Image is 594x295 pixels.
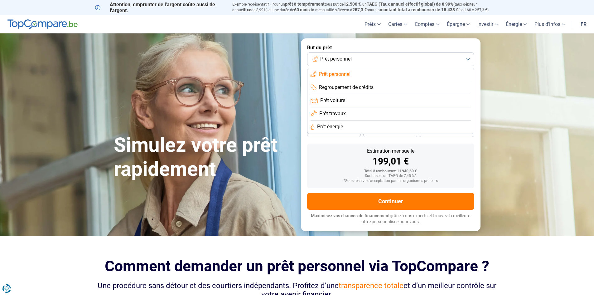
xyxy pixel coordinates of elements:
[361,15,384,33] a: Prêts
[319,71,350,78] span: Prêt personnel
[339,281,403,290] span: transparence totale
[312,149,469,154] div: Estimation mensuelle
[114,133,293,181] h1: Simulez votre prêt rapidement
[307,52,474,66] button: Prêt personnel
[384,15,411,33] a: Cartes
[319,84,374,91] span: Regroupement de crédits
[440,131,453,135] span: 24 mois
[320,97,345,104] span: Prêt voiture
[531,15,569,33] a: Plus d'infos
[7,19,78,29] img: TopCompare
[327,131,341,135] span: 36 mois
[577,15,590,33] a: fr
[307,193,474,210] button: Continuer
[312,157,469,166] div: 199,01 €
[319,110,346,117] span: Prêt travaux
[95,2,225,13] p: Attention, emprunter de l'argent coûte aussi de l'argent.
[312,179,469,183] div: *Sous réserve d'acceptation par les organismes prêteurs
[244,7,251,12] span: fixe
[307,213,474,225] p: grâce à nos experts et trouvez la meilleure offre personnalisée pour vous.
[443,15,474,33] a: Épargne
[307,45,474,51] label: But du prêt
[352,7,367,12] span: 257,3 €
[317,123,343,130] span: Prêt énergie
[312,174,469,178] div: Sur base d'un TAEG de 7,45 %*
[285,2,325,7] span: prêt à tempérament
[367,2,453,7] span: TAEG (Taux annuel effectif global) de 8,99%
[312,169,469,174] div: Total à rembourser: 11 940,60 €
[320,56,352,62] span: Prêt personnel
[344,2,361,7] span: 12.500 €
[380,7,458,12] span: montant total à rembourser de 15.438 €
[474,15,502,33] a: Investir
[411,15,443,33] a: Comptes
[232,2,499,13] p: Exemple représentatif : Pour un tous but de , un (taux débiteur annuel de 8,99%) et une durée de ...
[502,15,531,33] a: Énergie
[95,258,499,275] h2: Comment demander un prêt personnel via TopCompare ?
[294,7,310,12] span: 60 mois
[383,131,397,135] span: 30 mois
[311,213,390,218] span: Maximisez vos chances de financement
